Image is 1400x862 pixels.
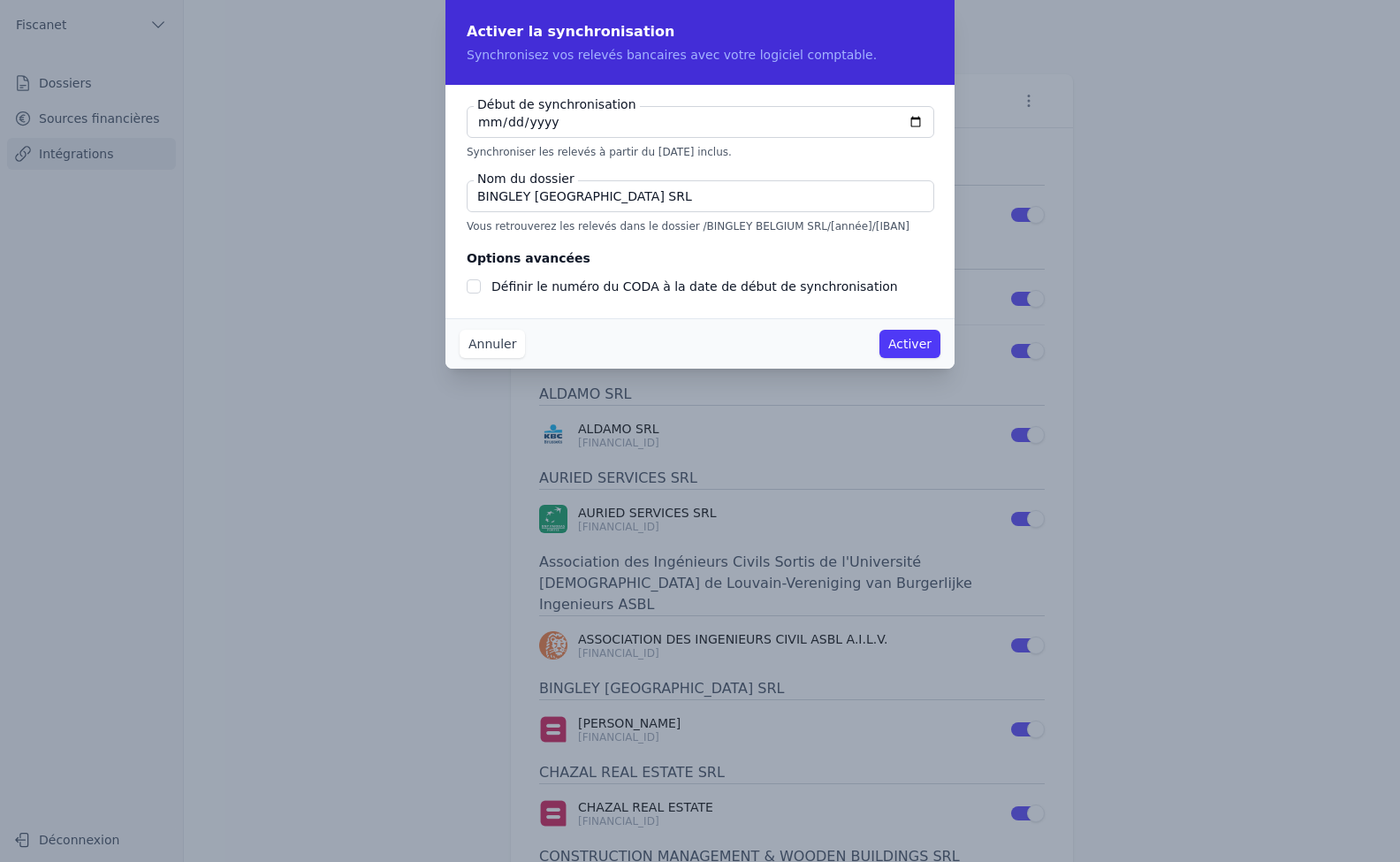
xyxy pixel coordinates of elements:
[467,180,934,212] input: NOM SOCIETE
[467,219,933,233] p: Vous retrouverez les relevés dans le dossier /BINGLEY BELGIUM SRL/[année]/[IBAN]
[474,95,640,113] label: Début de synchronisation
[879,330,940,358] button: Activer
[474,170,578,187] label: Nom du dossier
[460,330,525,358] button: Annuler
[467,21,933,42] h2: Activer la synchronisation
[491,279,898,294] label: Définir le numéro du CODA à la date de début de synchronisation
[467,145,933,159] p: Synchroniser les relevés à partir du [DATE] inclus.
[467,248,590,269] legend: Options avancées
[467,46,933,64] p: Synchronisez vos relevés bancaires avec votre logiciel comptable.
